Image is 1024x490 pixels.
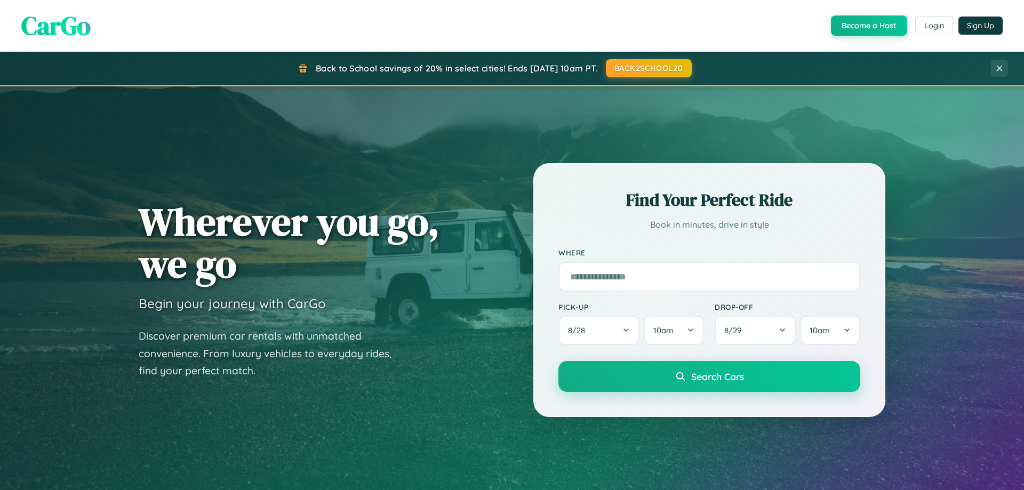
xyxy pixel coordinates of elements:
span: CarGo [21,8,91,43]
p: Book in minutes, drive in style [558,217,860,232]
h3: Begin your journey with CarGo [139,295,326,311]
button: Search Cars [558,361,860,392]
label: Pick-up [558,302,704,311]
button: Become a Host [831,15,907,36]
span: 10am [810,325,830,335]
span: 8 / 29 [724,325,747,335]
label: Where [558,248,860,258]
span: 8 / 28 [568,325,590,335]
button: BACK2SCHOOL20 [606,59,692,77]
h1: Wherever you go, we go [139,200,439,285]
span: 10am [653,325,674,335]
label: Drop-off [715,302,860,311]
button: Login [915,16,953,35]
button: 10am [644,316,704,345]
span: Search Cars [691,371,744,382]
p: Discover premium car rentals with unmatched convenience. From luxury vehicles to everyday rides, ... [139,327,405,380]
button: 8/29 [715,316,796,345]
span: Back to School savings of 20% in select cities! Ends [DATE] 10am PT. [316,63,597,74]
button: 10am [800,316,860,345]
button: Sign Up [958,17,1003,35]
button: 8/28 [558,316,639,345]
h2: Find Your Perfect Ride [558,188,860,212]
